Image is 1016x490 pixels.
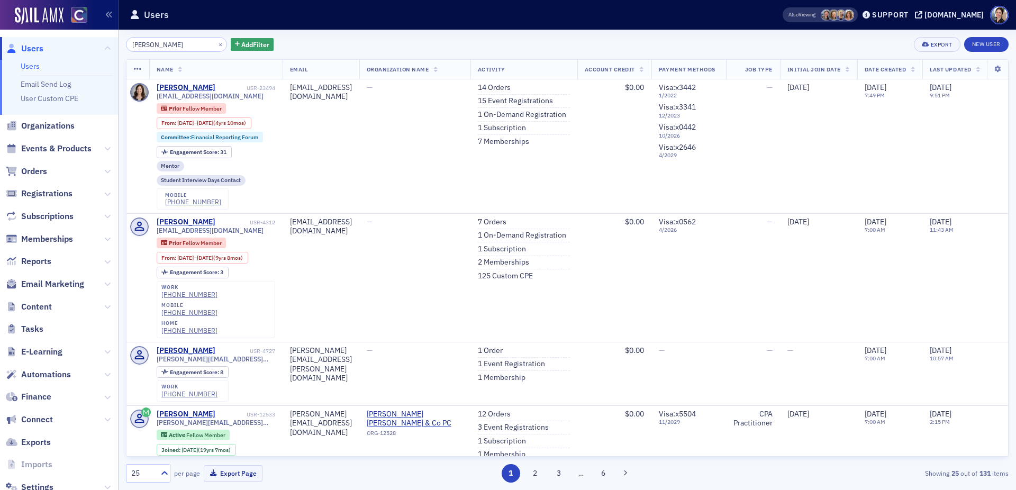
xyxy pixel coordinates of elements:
[182,447,231,453] div: (19yrs 7mos)
[659,217,696,226] span: Visa : x0562
[177,254,194,261] span: [DATE]
[161,240,221,247] a: Prior Fellow Member
[659,419,719,425] span: 11 / 2029
[767,346,773,355] span: —
[290,66,308,73] span: Email
[821,10,832,21] span: Tiffany Carson
[21,61,40,71] a: Users
[170,368,220,376] span: Engagement Score :
[930,226,954,233] time: 11:43 AM
[21,256,51,267] span: Reports
[594,464,613,483] button: 6
[6,369,71,380] a: Automations
[478,96,553,106] a: 15 Event Registrations
[161,255,177,261] span: From :
[977,468,992,478] strong: 131
[21,346,62,358] span: E-Learning
[625,217,644,226] span: $0.00
[157,366,229,378] div: Engagement Score: 8
[170,269,223,275] div: 3
[21,369,71,380] span: Automations
[787,217,809,226] span: [DATE]
[174,468,200,478] label: per page
[574,468,588,478] span: …
[478,258,529,267] a: 2 Memberships
[367,66,429,73] span: Organization Name
[21,459,52,470] span: Imports
[182,446,198,453] span: [DATE]
[6,188,72,199] a: Registrations
[478,359,545,369] a: 1 Event Registration
[15,7,63,24] a: SailAMX
[367,430,463,440] div: ORG-12528
[157,238,226,248] div: Prior: Prior: Fellow Member
[659,66,715,73] span: Payment Methods
[204,465,262,482] button: Export Page
[21,43,43,55] span: Users
[525,464,544,483] button: 2
[161,302,217,308] div: mobile
[157,161,185,171] div: Mentor
[6,211,74,222] a: Subscriptions
[478,437,526,446] a: 1 Subscription
[367,410,463,428] a: [PERSON_NAME] [PERSON_NAME] & Co PC
[21,278,84,290] span: Email Marketing
[625,346,644,355] span: $0.00
[659,132,719,139] span: 10 / 2026
[157,66,174,73] span: Name
[161,390,217,398] a: [PHONE_NUMBER]
[787,409,809,419] span: [DATE]
[161,326,217,334] a: [PHONE_NUMBER]
[144,8,169,21] h1: Users
[872,10,909,20] div: Support
[6,120,75,132] a: Organizations
[828,10,839,21] span: Lindsay Moore
[290,217,352,236] div: [EMAIL_ADDRESS][DOMAIN_NAME]
[21,188,72,199] span: Registrations
[290,346,352,383] div: [PERSON_NAME][EMAIL_ADDRESS][PERSON_NAME][DOMAIN_NAME]
[865,217,886,226] span: [DATE]
[478,373,525,383] a: 1 Membership
[478,66,505,73] span: Activity
[930,418,950,425] time: 2:15 PM
[924,10,984,20] div: [DOMAIN_NAME]
[161,384,217,390] div: work
[161,291,217,298] div: [PHONE_NUMBER]
[865,226,885,233] time: 7:00 AM
[6,166,47,177] a: Orders
[161,320,217,326] div: home
[478,123,526,133] a: 1 Subscription
[478,244,526,254] a: 1 Subscription
[157,175,246,186] div: Student Interview Days Contact
[6,301,52,313] a: Content
[217,85,275,92] div: USR-23494
[478,110,566,120] a: 1 On-Demand Registration
[478,83,511,93] a: 14 Orders
[6,323,43,335] a: Tasks
[865,66,906,73] span: Date Created
[478,271,533,281] a: 125 Custom CPE
[659,346,665,355] span: —
[157,444,236,456] div: Joined: 2006-01-31 00:00:00
[787,346,793,355] span: —
[722,468,1009,478] div: Showing out of items
[216,39,225,49] button: ×
[197,254,213,261] span: [DATE]
[186,431,225,439] span: Fellow Member
[170,268,220,276] span: Engagement Score :
[131,468,155,479] div: 25
[625,409,644,419] span: $0.00
[169,105,183,112] span: Prior
[157,83,215,93] a: [PERSON_NAME]
[21,323,43,335] span: Tasks
[550,464,568,483] button: 3
[625,83,644,92] span: $0.00
[6,391,51,403] a: Finance
[787,83,809,92] span: [DATE]
[478,231,566,240] a: 1 On-Demand Registration
[161,134,258,141] a: Committee:Financial Reporting Forum
[157,410,215,419] div: [PERSON_NAME]
[161,447,182,453] span: Joined :
[836,10,847,21] span: Alicia Gelinas
[6,414,53,425] a: Connect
